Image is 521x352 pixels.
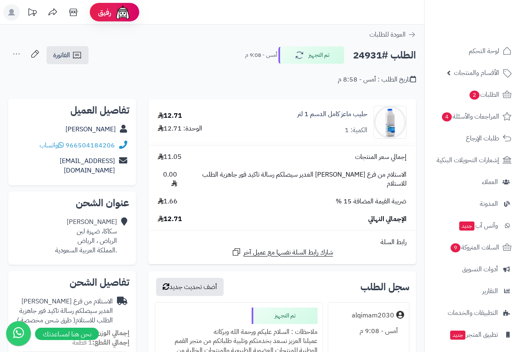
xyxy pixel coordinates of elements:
span: لوحة التحكم [469,45,499,57]
span: المدونة [480,198,498,210]
small: 1.00 كجم [68,328,129,338]
small: أمس - 9:08 م [245,51,277,59]
h3: سجل الطلب [360,282,409,292]
img: 1700260736-29-90x90.jpg [374,106,406,139]
a: المدونة [430,194,516,214]
a: العودة للطلبات [369,30,416,40]
button: تم التجهيز [278,47,344,64]
div: أمس - 9:08 م [333,323,404,339]
span: شارك رابط السلة نفسها مع عميل آخر [243,248,333,257]
span: 11.05 [158,152,182,162]
span: 4 [442,112,452,121]
small: 1 قطعة [72,338,129,347]
a: لوحة التحكم [430,41,516,61]
span: 2 [470,91,479,100]
span: الإجمالي النهائي [368,214,407,224]
a: [PERSON_NAME] [65,124,116,134]
span: السلات المتروكة [450,242,499,253]
h2: تفاصيل الشحن [15,277,129,287]
a: واتساب [40,140,64,150]
span: أدوات التسويق [462,263,498,275]
span: العودة للطلبات [369,30,406,40]
div: 12.71 [158,111,182,121]
a: تحديثات المنصة [22,4,42,23]
div: الوحدة: 12.71 [158,124,202,133]
a: المراجعات والأسئلة4 [430,107,516,126]
span: الأقسام والمنتجات [454,67,499,79]
div: الكمية: 1 [345,126,367,135]
div: رابط السلة [152,238,413,247]
strong: إجمالي القطع: [92,338,129,347]
span: 9 [451,243,460,252]
div: alqimam2030 [352,311,394,320]
div: [PERSON_NAME] سكاكا، ضهرة لبن الرياض ، الرياض .المملكة العربية السعودية [55,217,117,255]
span: 1.66 [158,197,178,206]
button: أضف تحديث جديد [156,278,224,296]
span: جديد [459,221,474,231]
a: إشعارات التحويلات البنكية [430,150,516,170]
span: ضريبة القيمة المضافة 15 % [336,197,407,206]
span: التقارير [482,285,498,297]
a: شارك رابط السلة نفسها مع عميل آخر [231,247,333,257]
a: التقارير [430,281,516,301]
span: إجمالي سعر المنتجات [355,152,407,162]
span: الطلبات [469,89,499,100]
a: العملاء [430,172,516,192]
span: العملاء [482,176,498,188]
span: المراجعات والأسئلة [441,111,499,122]
span: وآتس آب [458,220,498,231]
a: وآتس آبجديد [430,216,516,235]
a: السلات المتروكة9 [430,238,516,257]
a: حليب ماعز كامل الدسم 1 لتر [297,110,367,119]
a: 966504184206 [65,140,115,150]
a: التطبيقات والخدمات [430,303,516,323]
span: التطبيقات والخدمات [448,307,498,319]
span: 0.00 [158,170,177,189]
div: تاريخ الطلب : أمس - 8:58 م [338,75,416,84]
span: طلبات الإرجاع [466,133,499,144]
span: تطبيق المتجر [449,329,498,340]
span: الفاتورة [53,50,70,60]
span: 12.71 [158,214,182,224]
img: ai-face.png [114,4,131,21]
a: [EMAIL_ADDRESS][DOMAIN_NAME] [60,156,115,175]
span: إشعارات التحويلات البنكية [437,154,499,166]
a: تطبيق المتجرجديد [430,325,516,345]
a: الطلبات2 [430,85,516,105]
h2: الطلب #24931 [353,47,416,64]
a: الفاتورة [47,46,89,64]
strong: إجمالي الوزن: [95,328,129,338]
span: ( طرق شحن مخصصة ) [17,315,75,325]
div: الاستلام من فرع [PERSON_NAME] الغدير سيصلكم رسالة تاكيد فور جاهزية الطلب للاستلام [15,297,113,325]
div: تم التجهيز [252,308,318,324]
span: الاستلام من فرع [PERSON_NAME] الغدير سيصلكم رسالة تاكيد فور جاهزية الطلب للاستلام [185,170,407,189]
span: جديد [450,331,465,340]
a: أدوات التسويق [430,259,516,279]
h2: عنوان الشحن [15,198,129,208]
a: طلبات الإرجاع [430,128,516,148]
span: رفيق [98,7,111,17]
h2: تفاصيل العميل [15,105,129,115]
